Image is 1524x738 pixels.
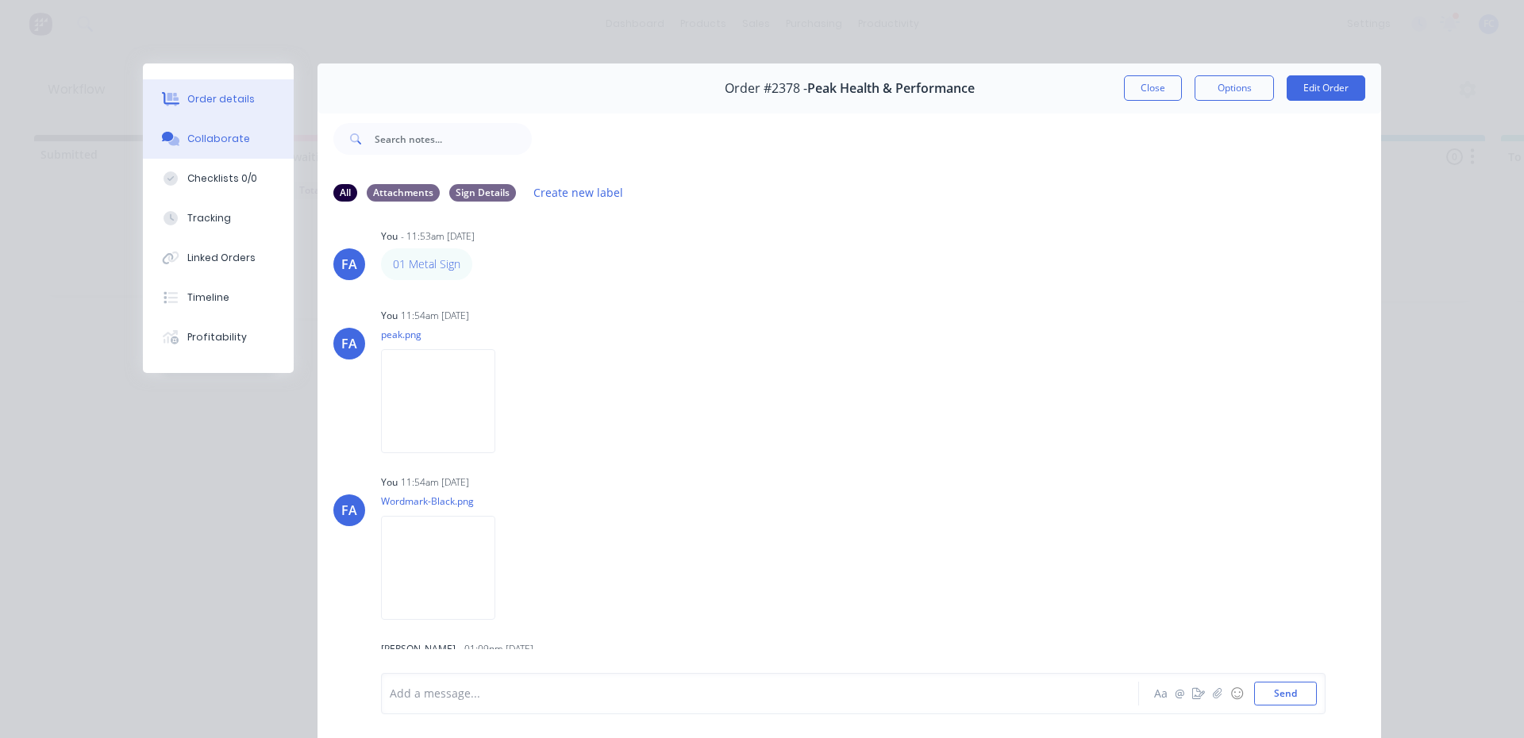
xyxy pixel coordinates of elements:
div: Timeline [187,290,229,305]
div: Linked Orders [187,251,256,265]
button: Linked Orders [143,238,294,278]
div: Checklists 0/0 [187,171,257,186]
input: Search notes... [375,123,532,155]
button: Order details [143,79,294,119]
div: All [333,184,357,202]
div: [PERSON_NAME] [381,642,456,656]
button: Collaborate [143,119,294,159]
div: Profitability [187,330,247,344]
div: 11:54am [DATE] [401,309,469,323]
div: Order details [187,92,255,106]
div: Tracking [187,211,231,225]
div: You [381,229,398,244]
button: Create new label [525,182,632,203]
div: Sign Details [449,184,516,202]
div: - 11:53am [DATE] [401,229,475,244]
p: peak.png [381,328,511,341]
p: Wordmark-Black.png [381,494,511,508]
span: Peak Health & Performance [807,81,975,96]
div: FA [341,255,357,274]
button: Close [1124,75,1182,101]
a: 01 Metal Sign [393,256,460,271]
button: Profitability [143,317,294,357]
div: FA [341,334,357,353]
button: ☺ [1227,684,1246,703]
button: Send [1254,682,1317,705]
button: @ [1170,684,1189,703]
div: FA [341,501,357,520]
button: Timeline [143,278,294,317]
div: You [381,309,398,323]
div: Attachments [367,184,440,202]
button: Edit Order [1287,75,1365,101]
button: Tracking [143,198,294,238]
button: Aa [1151,684,1170,703]
div: You [381,475,398,490]
div: Collaborate [187,132,250,146]
button: Checklists 0/0 [143,159,294,198]
button: Options [1195,75,1274,101]
span: Order #2378 - [725,81,807,96]
div: 11:54am [DATE] [401,475,469,490]
div: - 01:09pm [DATE] [459,642,533,656]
